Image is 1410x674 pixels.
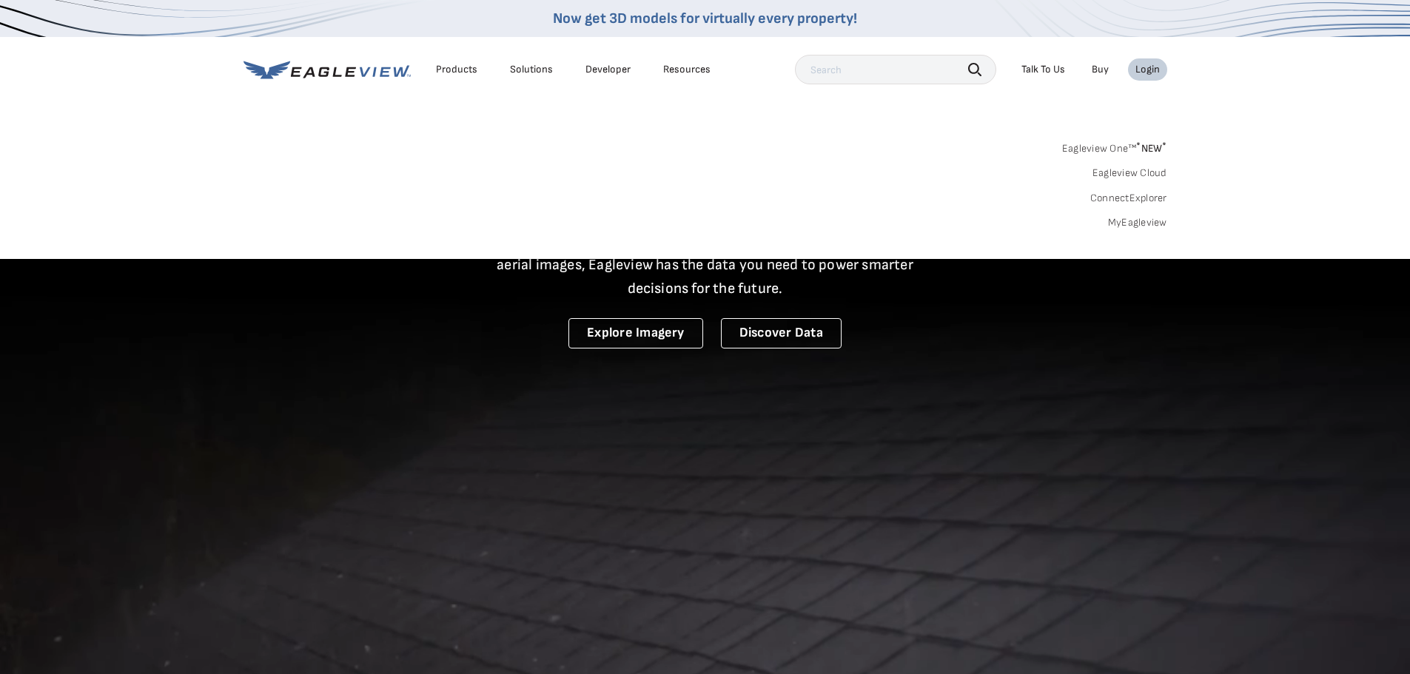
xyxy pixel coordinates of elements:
div: Solutions [510,63,553,76]
a: Developer [585,63,631,76]
a: Discover Data [721,318,842,348]
div: Products [436,63,477,76]
a: Explore Imagery [568,318,703,348]
a: Now get 3D models for virtually every property! [553,10,857,27]
a: Buy [1092,63,1109,76]
p: A new era starts here. Built on more than 3.5 billion high-resolution aerial images, Eagleview ha... [479,229,932,300]
div: Talk To Us [1021,63,1065,76]
div: Resources [663,63,711,76]
a: ConnectExplorer [1090,192,1167,205]
a: Eagleview Cloud [1092,166,1167,180]
input: Search [795,55,996,84]
a: MyEagleview [1108,216,1167,229]
a: Eagleview One™*NEW* [1062,138,1167,155]
div: Login [1135,63,1160,76]
span: NEW [1136,142,1166,155]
